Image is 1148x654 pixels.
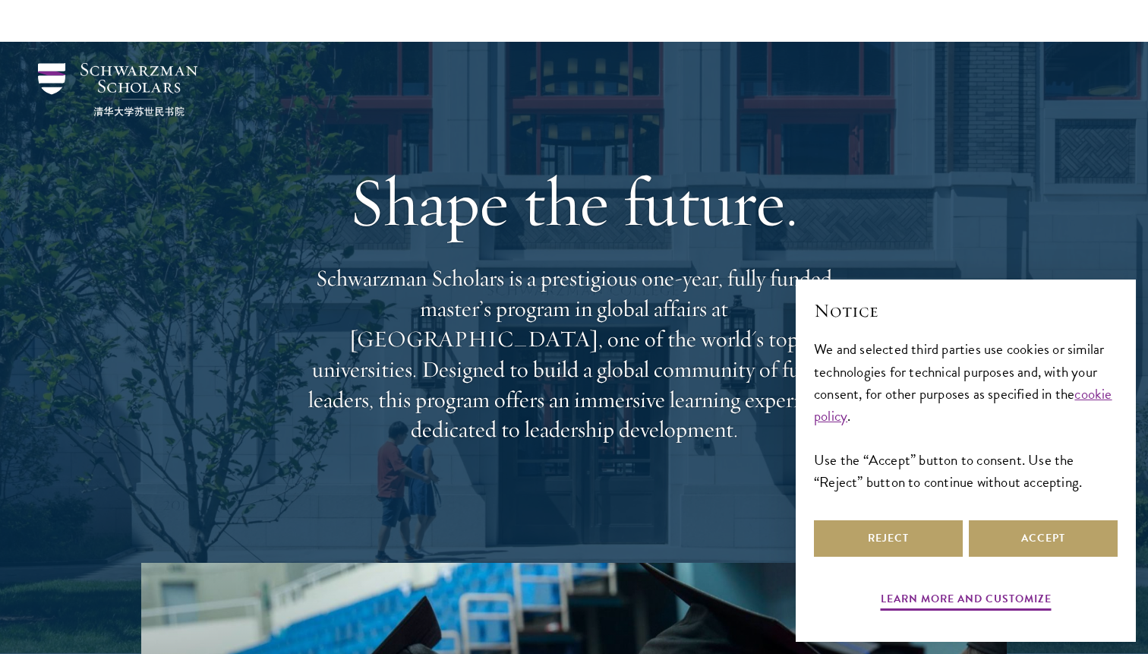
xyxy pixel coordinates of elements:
[881,589,1052,613] button: Learn more and customize
[814,338,1118,492] div: We and selected third parties use cookies or similar technologies for technical purposes and, wit...
[969,520,1118,557] button: Accept
[301,264,847,445] p: Schwarzman Scholars is a prestigious one-year, fully funded master’s program in global affairs at...
[301,160,847,245] h1: Shape the future.
[38,63,197,116] img: Schwarzman Scholars
[814,383,1112,427] a: cookie policy
[814,298,1118,324] h2: Notice
[814,520,963,557] button: Reject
